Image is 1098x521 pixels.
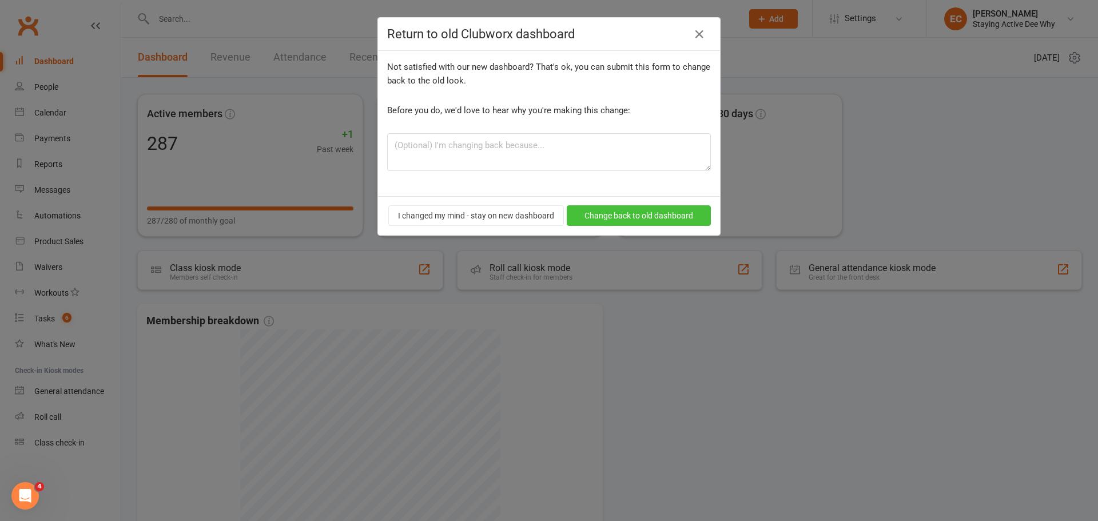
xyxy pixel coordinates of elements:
span: 4 [35,482,44,491]
h4: Return to old Clubworx dashboard [387,27,711,41]
button: Close [690,25,709,43]
div: Before you do, we'd love to hear why you're making this change: [387,104,711,117]
button: Change back to old dashboard [567,205,711,226]
iframe: Intercom live chat [11,482,39,510]
div: Not satisfied with our new dashboard? That's ok, you can submit this form to change back to the o... [387,60,711,88]
button: I changed my mind - stay on new dashboard [388,205,564,226]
